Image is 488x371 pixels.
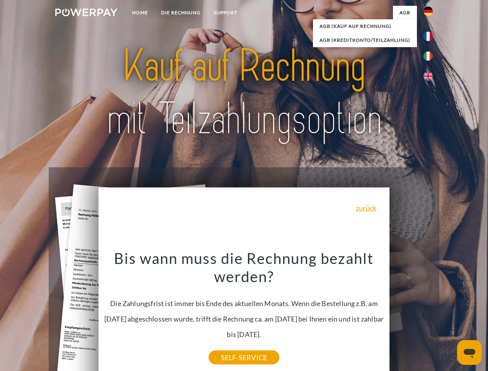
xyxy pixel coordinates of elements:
[423,51,433,61] img: it
[356,204,376,211] a: zurück
[313,33,417,47] a: AGB (Kreditkonto/Teilzahlung)
[393,6,417,20] a: agb
[423,7,433,16] img: de
[209,351,279,364] a: SELF-SERVICE
[103,249,385,286] h3: Bis wann muss die Rechnung bezahlt werden?
[207,6,244,20] a: SUPPORT
[313,19,417,33] a: AGB (Kauf auf Rechnung)
[55,9,117,16] img: logo-powerpay-white.svg
[155,6,207,20] a: DIE RECHNUNG
[74,37,414,148] img: title-powerpay_de.svg
[457,340,482,365] iframe: Schaltfläche zum Öffnen des Messaging-Fensters
[423,71,433,81] img: en
[423,32,433,41] img: fr
[103,249,385,357] div: Die Zahlungsfrist ist immer bis Ende des aktuellen Monats. Wenn die Bestellung z.B. am [DATE] abg...
[126,6,155,20] a: Home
